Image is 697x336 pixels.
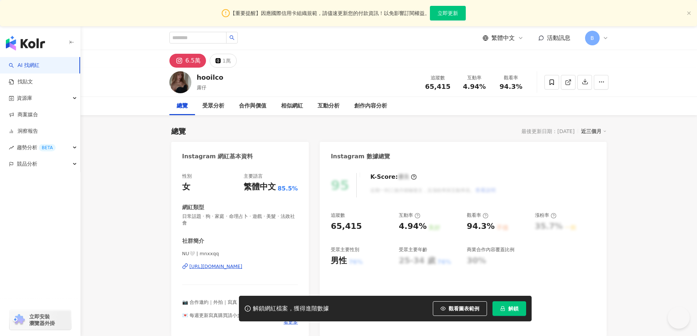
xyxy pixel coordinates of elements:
div: 受眾分析 [202,102,224,110]
span: rise [9,145,14,150]
a: 洞察報告 [9,128,38,135]
span: 資源庫 [17,90,32,106]
a: searchAI 找網紅 [9,62,40,69]
div: 主要語言 [244,173,263,180]
div: 最後更新日期：[DATE] [521,128,574,134]
div: 總覽 [177,102,188,110]
div: 互動分析 [318,102,340,110]
div: 男性 [331,255,347,267]
div: 商業合作內容覆蓋比例 [467,246,514,253]
span: lock [500,306,505,311]
button: 觀看圖表範例 [433,301,487,316]
a: 商案媒合 [9,111,38,118]
div: 互動率 [461,74,488,82]
div: 漲粉率 [535,212,557,219]
span: 競品分析 [17,156,37,172]
div: Instagram 網紅基本資料 [182,152,253,161]
div: 4.94% [399,221,427,232]
div: Instagram 數據總覽 [331,152,390,161]
span: 4.94% [463,83,486,90]
div: 6.5萬 [186,56,201,66]
div: 觀看率 [467,212,488,219]
span: B [591,34,594,42]
span: 趨勢分析 [17,139,56,156]
span: 日常話題 · 狗 · 家庭 · 命理占卜 · 遊戲 · 美髮 · 法政社會 [182,213,298,226]
span: 活動訊息 [547,34,570,41]
div: 1萬 [222,56,231,66]
img: KOL Avatar [169,71,191,93]
div: BETA [39,144,56,151]
span: NU🤍 | mnxxqq [182,250,298,257]
div: [URL][DOMAIN_NAME] [190,263,243,270]
span: 94.3% [499,83,522,90]
div: 觀看率 [497,74,525,82]
span: search [229,35,235,40]
div: 追蹤數 [424,74,452,82]
span: 【重要提醒】因應國際信用卡組織規範，請儘速更新您的付款資訊！以免影響訂閱權益。 [230,9,430,17]
div: 互動率 [399,212,420,219]
span: 看更多 [284,319,298,325]
div: 繁體中文 [244,181,276,193]
div: 總覽 [171,126,186,136]
span: 觀看圖表範例 [449,306,479,312]
a: 找貼文 [9,78,33,86]
div: 受眾主要年齡 [399,246,427,253]
img: logo [6,36,45,50]
button: close [687,11,691,16]
div: hooilco [197,73,224,82]
span: 85.5% [278,185,298,193]
div: 創作內容分析 [354,102,387,110]
button: 6.5萬 [169,54,206,68]
span: 繁體中文 [491,34,515,42]
div: 追蹤數 [331,212,345,219]
img: chrome extension [12,314,26,326]
span: 立即更新 [438,10,458,16]
div: K-Score : [370,173,417,181]
span: 解鎖 [508,306,518,312]
div: 解鎖網紅檔案，獲得進階數據 [253,305,329,313]
span: close [687,11,691,15]
a: chrome extension立即安裝 瀏覽器外掛 [10,310,71,330]
button: 立即更新 [430,6,466,20]
button: 解鎖 [492,301,526,316]
div: 性別 [182,173,192,180]
div: 相似網紅 [281,102,303,110]
a: [URL][DOMAIN_NAME] [182,263,298,270]
div: 合作與價值 [239,102,266,110]
span: 立即安裝 瀏覽器外掛 [29,313,55,326]
button: 1萬 [210,54,237,68]
span: 露仔 [197,85,206,90]
div: 受眾主要性別 [331,246,359,253]
span: 65,415 [425,83,450,90]
div: 94.3% [467,221,495,232]
div: 女 [182,181,190,193]
div: 65,415 [331,221,362,232]
div: 網紅類型 [182,204,204,211]
div: 社群簡介 [182,237,204,245]
div: 近三個月 [581,127,607,136]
